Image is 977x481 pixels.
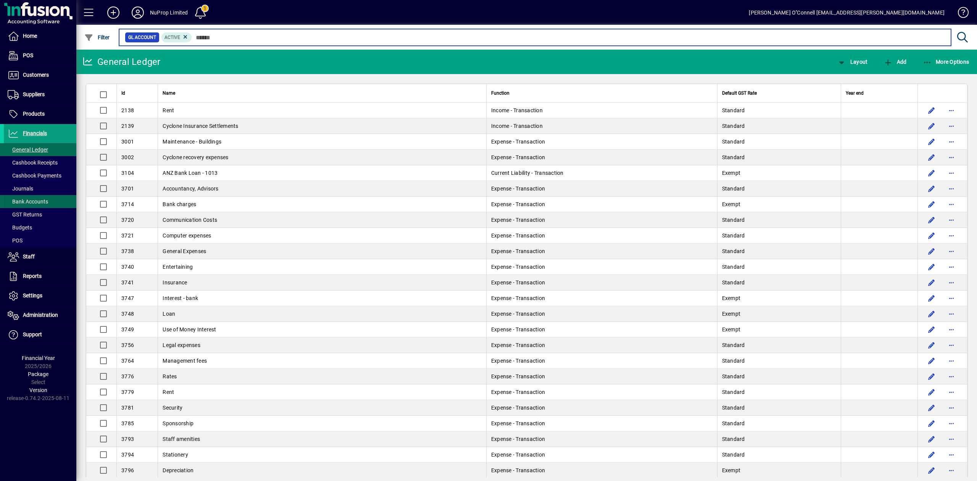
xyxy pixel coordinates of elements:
[121,107,134,113] span: 2138
[846,89,864,97] span: Year end
[163,373,177,379] span: Rates
[925,386,938,398] button: Edit
[491,264,545,270] span: Expense - Transaction
[945,261,958,273] button: More options
[28,371,48,377] span: Package
[722,248,745,254] span: Standard
[722,186,745,192] span: Standard
[163,467,193,473] span: Depreciation
[163,311,175,317] span: Loan
[4,143,76,156] a: General Ledger
[491,89,509,97] span: Function
[945,151,958,163] button: More options
[491,201,545,207] span: Expense - Transaction
[925,433,938,445] button: Edit
[23,72,49,78] span: Customers
[8,237,23,244] span: POS
[4,325,76,344] a: Support
[128,34,156,41] span: GL Account
[722,452,745,458] span: Standard
[722,420,745,426] span: Standard
[945,198,958,210] button: More options
[491,311,545,317] span: Expense - Transaction
[945,386,958,398] button: More options
[121,358,134,364] span: 3764
[163,123,238,129] span: Cyclone Insurance Settlements
[163,139,221,145] span: Maintenance - Buildings
[4,234,76,247] a: POS
[925,402,938,414] button: Edit
[921,55,971,69] button: More Options
[4,169,76,182] a: Cashbook Payments
[722,264,745,270] span: Standard
[121,217,134,223] span: 3720
[121,420,134,426] span: 3785
[491,123,543,129] span: Income - Transaction
[121,201,134,207] span: 3714
[163,452,188,458] span: Stationery
[121,89,125,97] span: Id
[945,370,958,383] button: More options
[121,154,134,160] span: 3002
[101,6,126,19] button: Add
[925,417,938,429] button: Edit
[722,373,745,379] span: Standard
[163,436,200,442] span: Staff amenities
[8,224,32,231] span: Budgets
[121,326,134,333] span: 3749
[8,199,48,205] span: Bank Accounts
[925,151,938,163] button: Edit
[164,35,180,40] span: Active
[945,292,958,304] button: More options
[121,405,134,411] span: 3781
[23,33,37,39] span: Home
[4,182,76,195] a: Journals
[84,34,110,40] span: Filter
[945,402,958,414] button: More options
[722,123,745,129] span: Standard
[163,232,211,239] span: Computer expenses
[491,452,545,458] span: Expense - Transaction
[722,139,745,145] span: Standard
[722,154,745,160] span: Standard
[163,170,218,176] span: ANZ Bank Loan - 1013
[945,433,958,445] button: More options
[163,342,200,348] span: Legal expenses
[163,201,196,207] span: Bank charges
[923,59,969,65] span: More Options
[925,276,938,289] button: Edit
[945,355,958,367] button: More options
[4,27,76,46] a: Home
[121,248,134,254] span: 3738
[4,66,76,85] a: Customers
[925,308,938,320] button: Edit
[121,264,134,270] span: 3740
[925,198,938,210] button: Edit
[722,326,741,333] span: Exempt
[945,182,958,195] button: More options
[121,311,134,317] span: 3748
[925,464,938,476] button: Edit
[8,147,48,153] span: General Ledger
[121,123,134,129] span: 2139
[491,358,545,364] span: Expense - Transaction
[883,59,906,65] span: Add
[491,139,545,145] span: Expense - Transaction
[722,342,745,348] span: Standard
[722,436,745,442] span: Standard
[925,370,938,383] button: Edit
[491,217,545,223] span: Expense - Transaction
[121,342,134,348] span: 3756
[163,217,217,223] span: Communication Costs
[22,355,55,361] span: Financial Year
[952,2,967,26] a: Knowledge Base
[121,373,134,379] span: 3776
[121,436,134,442] span: 3793
[491,373,545,379] span: Expense - Transaction
[491,170,564,176] span: Current Liability - Transaction
[945,449,958,461] button: More options
[491,467,545,473] span: Expense - Transaction
[837,59,867,65] span: Layout
[4,247,76,266] a: Staff
[150,6,188,19] div: NuProp Limited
